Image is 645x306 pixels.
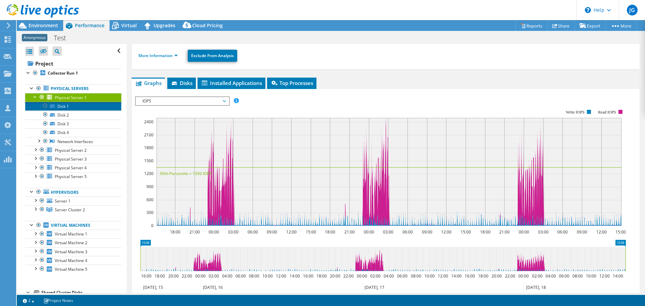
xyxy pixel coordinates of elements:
a: Physical Servers [25,84,121,93]
text: 03:00 [538,229,549,235]
text: 00:00 [364,229,374,235]
text: 06:00 [402,229,413,235]
text: 22:00 [182,273,192,279]
text: 12:00 [596,229,607,235]
text: 2400 [144,119,154,125]
a: Physical Server 5 [25,172,121,181]
text: 18:00 [316,273,327,279]
text: 16:00 [141,273,152,279]
a: Physical Server 4 [25,164,121,172]
text: 06:00 [559,273,569,279]
text: 18:00 [325,229,335,235]
text: 22:00 [343,273,354,279]
text: 08:00 [572,273,583,279]
a: Disk 4 [25,128,121,137]
span: Cloud Pricing [192,22,223,29]
text: 12:00 [599,273,610,279]
text: 20:00 [330,273,340,279]
text: 18:00 [170,229,180,235]
text: 0 [151,223,154,228]
span: Physical Server 3 [55,156,87,162]
text: 06:00 [235,273,246,279]
text: 04:00 [546,273,556,279]
text: 00:00 [519,229,529,235]
text: 04:00 [384,273,394,279]
a: Physical Server 3 [25,155,121,163]
text: 20:00 [491,273,502,279]
text: 00:00 [195,273,206,279]
text: 18:00 [155,273,165,279]
a: Virtual Machine 2 [25,238,121,247]
text: 900 [146,184,154,189]
text: 10:00 [424,273,435,279]
text: 1200 [144,171,154,176]
a: Virtual Machines [25,221,121,230]
a: Physical Server 1 [25,93,121,102]
span: Physical Server 5 [55,174,87,179]
text: 06:00 [248,229,258,235]
text: 14:00 [451,273,462,279]
a: Hypervisors [25,188,121,196]
a: Server 1 [25,196,121,205]
text: 04:00 [222,273,232,279]
text: 15:00 [306,229,316,235]
span: Server Cluster 2 [55,207,85,213]
text: 16:00 [303,273,313,279]
text: 1800 [144,145,154,150]
text: 2100 [144,132,154,138]
text: 10:00 [262,273,273,279]
text: 21:00 [499,229,510,235]
text: 00:00 [357,273,367,279]
a: Exclude From Analysis [188,50,237,62]
text: 16:00 [465,273,475,279]
a: More Information [138,53,178,58]
a: Disk 1 [25,102,121,111]
text: 22:00 [505,273,515,279]
text: Read IOPS [598,110,616,115]
a: Network Interfaces [25,137,121,146]
text: 10:00 [586,273,596,279]
a: Physical Server 2 [25,146,121,155]
a: Project Notes [39,296,78,305]
text: 18:00 [478,273,488,279]
text: 02:00 [370,273,381,279]
text: 03:00 [228,229,239,235]
text: 09:00 [267,229,277,235]
text: 95th Percentile = 1350 IOPS [160,171,212,176]
text: 15:00 [461,229,471,235]
text: 03:00 [383,229,393,235]
text: 21:00 [344,229,355,235]
a: Share [547,20,575,31]
text: 00:00 [209,229,219,235]
text: Write IOPS [566,110,585,115]
text: 14:00 [290,273,300,279]
text: 00:00 [518,273,529,279]
a: Virtual Machine 5 [25,265,121,273]
span: Virtual [121,22,137,29]
text: 09:00 [422,229,432,235]
span: Installed Applications [201,80,262,86]
text: 600 [146,197,154,203]
text: 300 [146,210,154,215]
span: Anonymous [22,34,47,41]
text: 12:00 [276,273,286,279]
text: 09:00 [577,229,587,235]
h1: Test [51,34,77,42]
text: 02:00 [532,273,543,279]
text: 18:00 [480,229,490,235]
span: Environment [29,22,58,29]
text: 14:00 [613,273,623,279]
span: Top Processes [270,80,313,86]
span: Virtual Machine 1 [55,231,87,237]
span: Virtual Machine 2 [55,240,87,246]
span: Performance [75,22,104,29]
span: Virtual Machine 3 [55,249,87,255]
span: Physical Server 2 [55,147,87,153]
a: Virtual Machine 3 [25,247,121,256]
text: 21:00 [189,229,200,235]
span: Upgrades [154,22,175,29]
svg: \n [585,7,591,13]
span: Virtual Machine 4 [55,258,87,263]
a: Disk 2 [25,111,121,119]
text: 12:00 [441,229,451,235]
